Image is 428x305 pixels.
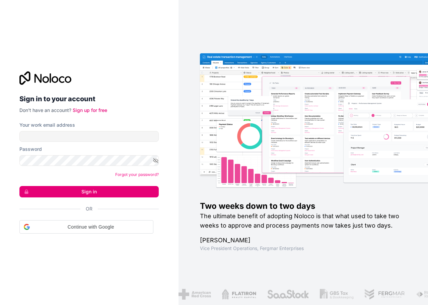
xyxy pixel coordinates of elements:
[19,220,153,234] div: Continue with Google
[178,289,210,300] img: /assets/american-red-cross-BAupjrZR.png
[115,172,159,177] a: Forgot your password?
[32,224,149,231] span: Continue with Google
[267,289,309,300] img: /assets/saastock-C6Zbiodz.png
[19,186,159,197] button: Sign in
[221,289,256,300] img: /assets/flatiron-C8eUkumj.png
[200,236,407,245] h1: [PERSON_NAME]
[200,211,407,230] h2: The ultimate benefit of adopting Noloco is that what used to take two weeks to approve and proces...
[200,201,407,211] h1: Two weeks down to two days
[319,289,354,300] img: /assets/gbstax-C-GtDUiK.png
[364,289,405,300] img: /assets/fergmar-CudnrXN5.png
[19,131,159,142] input: Email address
[86,205,92,212] span: Or
[19,155,159,166] input: Password
[19,93,159,105] h2: Sign in to your account
[200,245,407,252] h1: Vice President Operations , Fergmar Enterprises
[73,107,107,113] a: Sign up for free
[19,122,75,128] label: Your work email address
[19,107,71,113] span: Don't have an account?
[19,146,42,152] label: Password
